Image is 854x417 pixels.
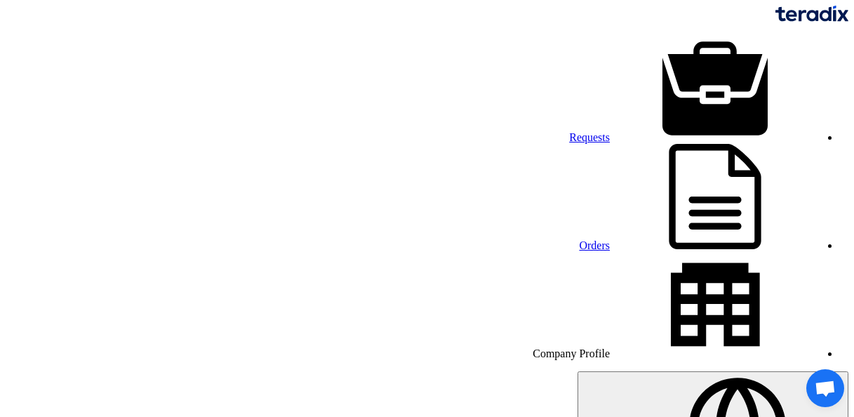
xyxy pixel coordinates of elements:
[533,347,610,359] font: Company Profile
[569,131,610,143] font: Requests
[569,131,820,143] a: Requests
[806,369,844,407] a: Open chat
[579,239,820,251] a: Orders
[579,239,610,251] font: Orders
[775,6,848,22] img: Teradix logo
